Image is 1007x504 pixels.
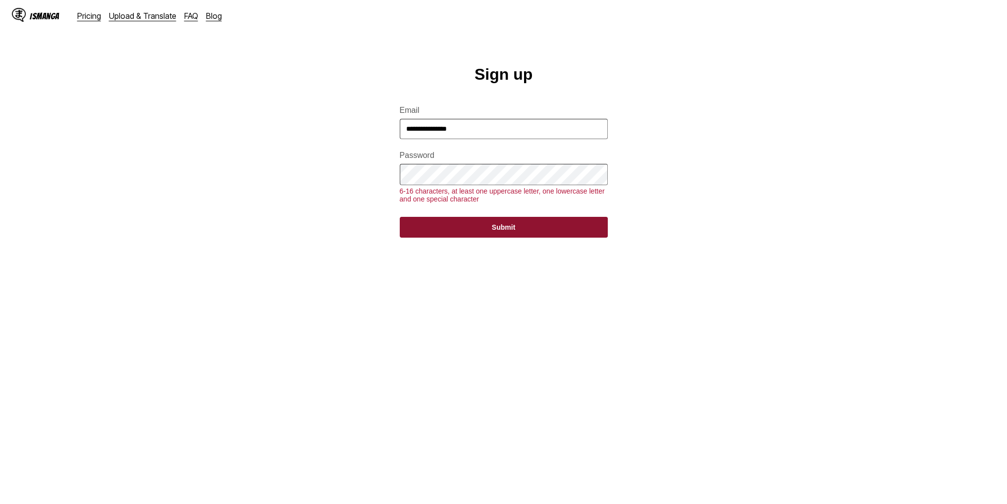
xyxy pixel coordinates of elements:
[400,106,608,115] label: Email
[400,151,608,160] label: Password
[400,217,608,238] button: Submit
[30,11,59,21] div: IsManga
[206,11,222,21] a: Blog
[77,11,101,21] a: Pricing
[475,65,532,84] h1: Sign up
[109,11,176,21] a: Upload & Translate
[400,187,608,203] div: 6-16 characters, at least one uppercase letter, one lowercase letter and one special character
[12,8,77,24] a: IsManga LogoIsManga
[184,11,198,21] a: FAQ
[12,8,26,22] img: IsManga Logo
